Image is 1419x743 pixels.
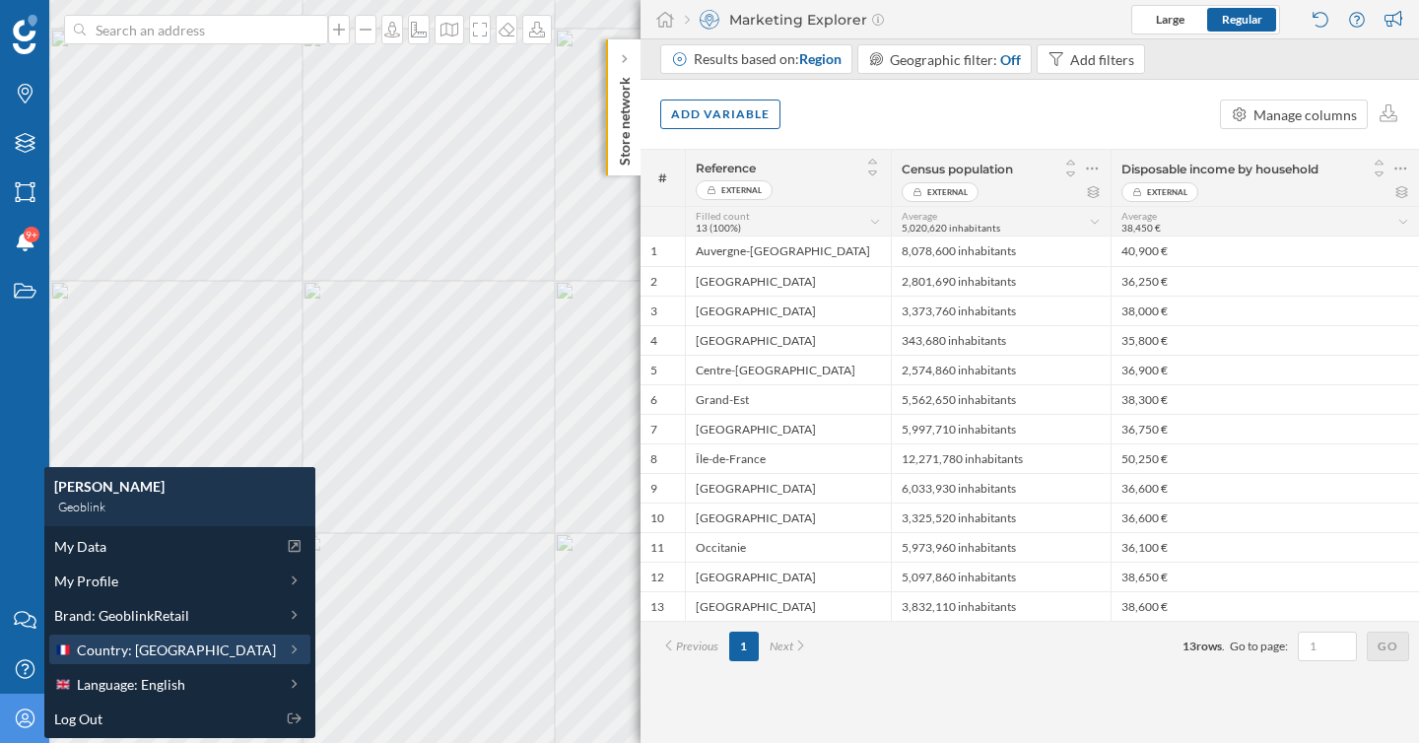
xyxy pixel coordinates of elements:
[1000,49,1021,70] div: Off
[1121,222,1161,234] span: 38,450 €
[891,532,1111,562] div: 5,973,960 inhabitants
[902,222,1000,234] span: 5,020,620 inhabitants
[650,599,664,615] span: 13
[650,333,657,349] span: 4
[891,384,1111,414] div: 5,562,650 inhabitants
[1121,210,1157,222] span: Average
[685,236,891,266] div: Auvergne-[GEOGRAPHIC_DATA]
[650,570,664,585] span: 12
[1111,325,1419,355] div: 35,800 €
[650,392,657,408] span: 6
[54,709,102,729] span: Log Out
[902,210,937,222] span: Average
[650,363,657,378] span: 5
[799,50,842,67] span: Region
[54,605,189,626] span: Brand: GeoblinkRetail
[1111,591,1419,621] div: 38,600 €
[54,497,305,516] div: Geoblink
[891,503,1111,532] div: 3,325,520 inhabitants
[891,562,1111,591] div: 5,097,860 inhabitants
[615,69,635,166] p: Store network
[927,182,968,202] span: External
[1111,443,1419,473] div: 50,250 €
[1111,414,1419,443] div: 36,750 €
[77,640,276,660] span: Country: [GEOGRAPHIC_DATA]
[891,443,1111,473] div: 12,271,780 inhabitants
[650,422,657,438] span: 7
[1196,639,1222,653] span: rows
[694,49,842,69] div: Results based on:
[891,414,1111,443] div: 5,997,710 inhabitants
[685,296,891,325] div: [GEOGRAPHIC_DATA]
[650,274,657,290] span: 2
[891,473,1111,503] div: 6,033,930 inhabitants
[650,451,657,467] span: 8
[1111,355,1419,384] div: 36,900 €
[721,180,762,200] span: External
[891,236,1111,266] div: 8,078,600 inhabitants
[1111,266,1419,296] div: 36,250 €
[685,591,891,621] div: [GEOGRAPHIC_DATA]
[891,591,1111,621] div: 3,832,110 inhabitants
[685,532,891,562] div: Occitanie
[26,225,37,244] span: 9+
[1111,473,1419,503] div: 36,600 €
[891,325,1111,355] div: 343,680 inhabitants
[1111,532,1419,562] div: 36,100 €
[685,384,891,414] div: Grand-Est
[1070,49,1134,70] div: Add filters
[891,355,1111,384] div: 2,574,860 inhabitants
[650,304,657,319] span: 3
[1111,384,1419,414] div: 38,300 €
[685,503,891,532] div: [GEOGRAPHIC_DATA]
[1111,503,1419,532] div: 36,600 €
[54,477,305,497] div: [PERSON_NAME]
[696,210,750,222] span: Filled count
[685,10,884,30] div: Marketing Explorer
[650,481,657,497] span: 9
[1230,638,1288,655] span: Go to page:
[1253,104,1357,125] div: Manage columns
[696,161,756,175] span: Reference
[685,355,891,384] div: Centre-[GEOGRAPHIC_DATA]
[1182,639,1196,653] span: 13
[685,443,891,473] div: Île-de-France
[685,473,891,503] div: [GEOGRAPHIC_DATA]
[1304,637,1351,656] input: 1
[1111,296,1419,325] div: 38,000 €
[650,510,664,526] span: 10
[650,169,675,187] span: #
[650,540,664,556] span: 11
[685,562,891,591] div: [GEOGRAPHIC_DATA]
[1222,639,1225,653] span: .
[1121,162,1318,176] span: Disposable income by household
[54,571,118,591] span: My Profile
[891,296,1111,325] div: 3,373,760 inhabitants
[700,10,719,30] img: explorer.svg
[77,674,185,695] span: Language: English
[1147,182,1187,202] span: External
[891,266,1111,296] div: 2,801,690 inhabitants
[1156,12,1184,27] span: Large
[902,162,1013,176] span: Census population
[13,15,37,54] img: Geoblink Logo
[1111,562,1419,591] div: 38,650 €
[890,51,997,68] span: Geographic filter:
[54,536,106,557] span: My Data
[696,222,741,234] span: 13 (100%)
[39,14,135,32] span: Assistance
[685,266,891,296] div: [GEOGRAPHIC_DATA]
[685,414,891,443] div: [GEOGRAPHIC_DATA]
[1111,236,1419,266] div: 40,900 €
[685,325,891,355] div: [GEOGRAPHIC_DATA]
[1222,12,1262,27] span: Regular
[650,243,657,259] span: 1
